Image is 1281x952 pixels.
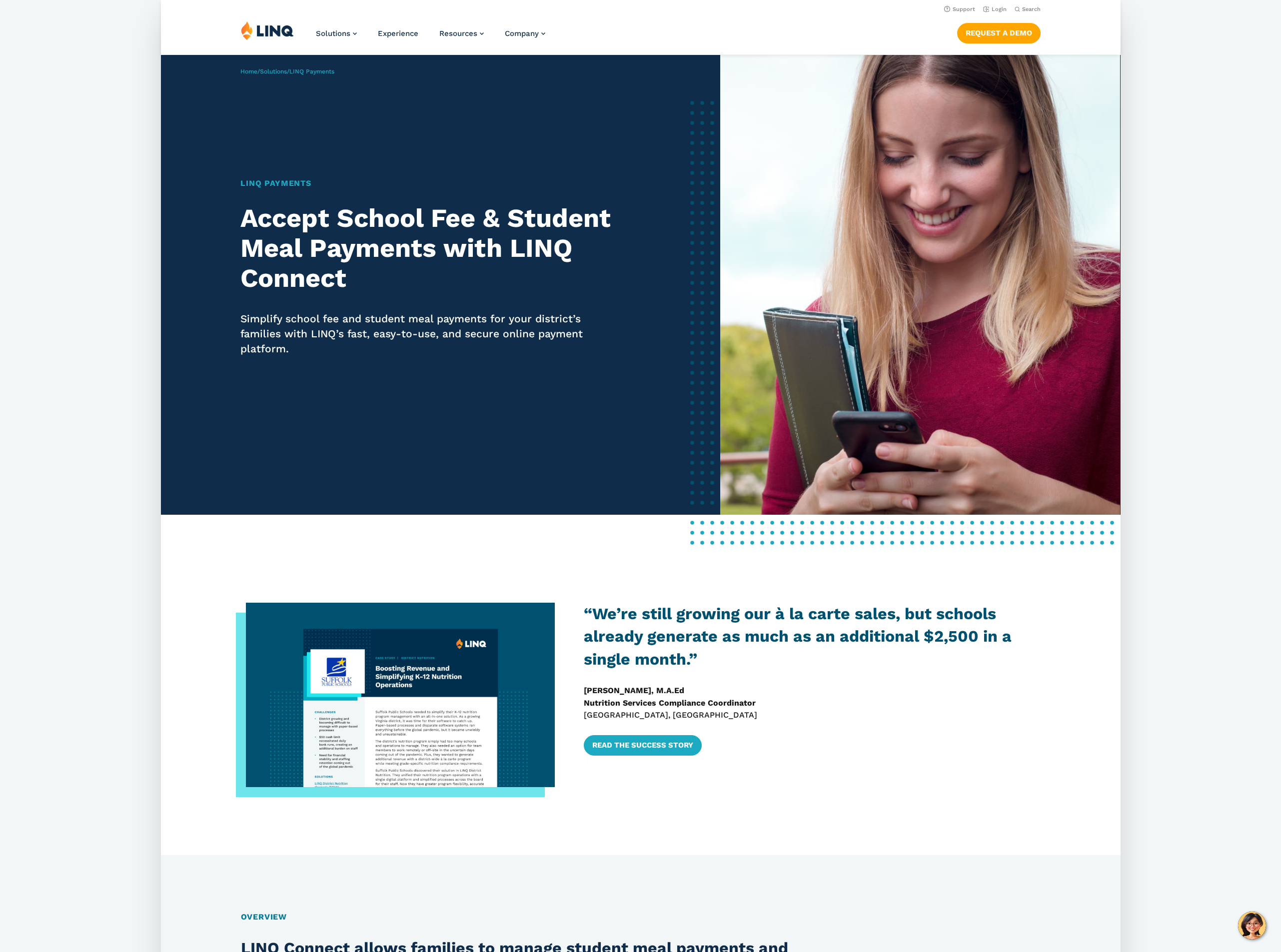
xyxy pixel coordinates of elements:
[289,68,334,75] span: LINQ Payments
[378,29,418,38] a: Experience
[944,6,975,12] a: Support
[439,29,477,38] span: Resources
[316,21,545,54] nav: Primary Navigation
[584,735,702,755] a: Read the Success Story
[241,911,1041,923] h2: Overview
[1238,912,1266,940] button: Hello, have a question? Let’s chat.
[439,29,484,38] a: Resources
[240,68,334,75] span: / /
[1014,5,1040,13] button: Open Search Bar
[957,23,1040,43] a: Request a Demo
[584,686,684,695] strong: [PERSON_NAME], M.A.Ed
[957,21,1040,43] nav: Button Navigation
[584,698,756,708] strong: Nutrition Services Compliance Coordinator
[241,21,294,40] img: LINQ | K‑12 Software
[505,29,545,38] a: Company
[161,3,1121,14] nav: Utility Navigation
[720,55,1120,515] img: LINQ Payments
[246,603,555,787] img: Suffolk Public Schools case study
[240,311,619,356] p: Simplify school fee and student meal payments for your district’s families with LINQ’s fast, easy...
[584,685,1040,721] p: [GEOGRAPHIC_DATA], [GEOGRAPHIC_DATA]
[505,29,539,38] span: Company
[240,68,257,75] a: Home
[983,6,1006,12] a: Login
[316,29,350,38] span: Solutions
[316,29,357,38] a: Solutions
[240,177,619,189] h1: LINQ Payments
[584,603,1040,671] h3: “We’re still growing our à la carte sales, but schools already generate as much as an additional ...
[1022,6,1040,12] span: Search
[240,203,619,293] h2: Accept School Fee & Student Meal Payments with LINQ Connect
[260,68,287,75] a: Solutions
